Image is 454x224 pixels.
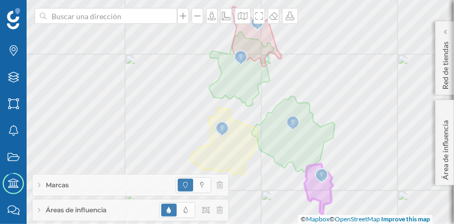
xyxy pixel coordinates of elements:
p: Área de influencia [440,116,451,180]
span: Soporte [21,7,59,17]
div: © © [298,215,433,224]
span: Marcas [46,180,69,190]
a: Mapbox [306,215,329,223]
a: Improve this map [381,215,430,223]
a: OpenStreetMap [335,215,380,223]
img: Geoblink Logo [7,8,20,29]
span: Áreas de influencia [46,205,106,215]
p: Red de tiendas [440,37,451,89]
